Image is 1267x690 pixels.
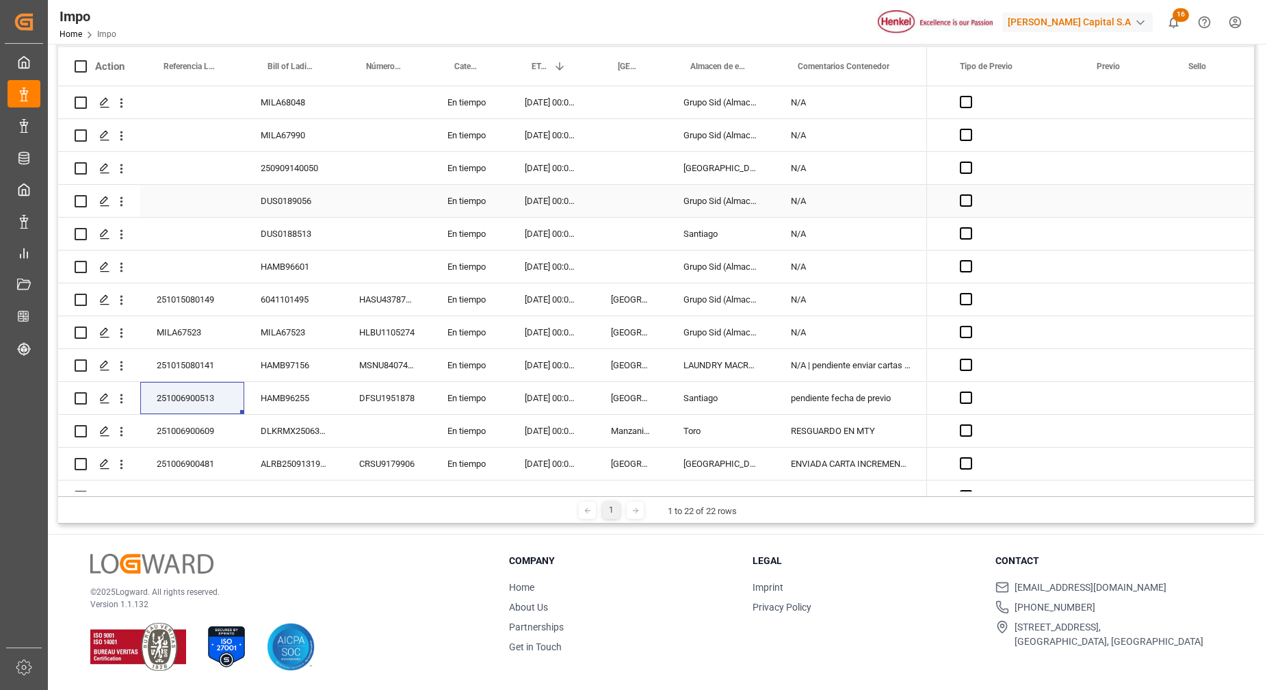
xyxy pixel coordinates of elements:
[58,316,927,349] div: Press SPACE to select this row.
[667,382,774,414] div: Santiago
[595,283,667,316] div: [GEOGRAPHIC_DATA]
[244,349,343,381] div: HAMB97156
[508,415,595,447] div: [DATE] 00:00:00
[508,382,595,414] div: [DATE] 00:00:00
[509,602,548,613] a: About Us
[267,623,315,671] img: AICPA SOC
[753,602,811,613] a: Privacy Policy
[431,251,508,283] div: En tiempo
[774,251,927,283] div: N/A
[774,415,927,447] div: RESGUARDO EN MTY
[774,481,927,513] div: EN PREVIO
[1097,62,1120,71] span: Previo
[1080,481,1172,513] div: [DATE]
[532,62,548,71] span: ETA Aduana
[244,119,343,151] div: MILA67990
[508,283,595,316] div: [DATE] 00:00:00
[878,10,993,34] img: Henkel%20logo.jpg_1689854090.jpg
[509,641,562,652] a: Get in Touch
[667,152,774,184] div: [GEOGRAPHIC_DATA]
[203,623,250,671] img: ISO 27001 Certification
[431,152,508,184] div: En tiempo
[774,382,927,414] div: pendiente fecha de previo
[58,119,927,152] div: Press SPACE to select this row.
[90,586,475,598] p: © 2025 Logward. All rights reserved.
[343,283,431,316] div: HASU4378720
[753,582,783,593] a: Imprint
[431,185,508,217] div: En tiempo
[431,349,508,381] div: En tiempo
[244,218,343,250] div: DUS0188513
[508,218,595,250] div: [DATE] 00:00:00
[343,316,431,348] div: HLBU1105274
[431,382,508,414] div: En tiempo
[508,349,595,381] div: [DATE] 00:00:00
[343,349,431,381] div: MSNU8407435
[58,86,927,119] div: Press SPACE to select this row.
[667,448,774,480] div: [GEOGRAPHIC_DATA]
[509,582,534,593] a: Home
[774,283,927,316] div: N/A
[774,316,927,348] div: N/A
[508,251,595,283] div: [DATE] 00:00:00
[244,481,343,513] div: MILA66935
[343,481,431,513] div: TIIU5163659
[454,62,480,71] span: Categoría
[60,29,82,39] a: Home
[431,119,508,151] div: En tiempo
[1173,8,1189,22] span: 16
[774,185,927,217] div: N/A
[244,251,343,283] div: HAMB96601
[58,382,927,415] div: Press SPACE to select this row.
[667,481,774,513] div: Almer Tlalnepantla
[667,415,774,447] div: Toro
[164,62,215,71] span: Referencia Leschaco
[618,62,638,71] span: [GEOGRAPHIC_DATA] - Locode
[1189,7,1220,38] button: Help Center
[431,481,508,513] div: En tiempo
[58,448,927,481] div: Press SPACE to select this row.
[509,554,735,568] h3: Company
[667,218,774,250] div: Santiago
[667,185,774,217] div: Grupo Sid (Almacenaje y Distribucion AVIOR)
[58,218,927,251] div: Press SPACE to select this row.
[1015,580,1166,595] span: [EMAIL_ADDRESS][DOMAIN_NAME]
[431,415,508,447] div: En tiempo
[774,119,927,151] div: N/A
[1015,600,1095,615] span: [PHONE_NUMBER]
[667,86,774,118] div: Grupo Sid (Almacenaje y Distribucion AVIOR)
[140,349,244,381] div: 251015080141
[667,119,774,151] div: Grupo Sid (Almacenaje y Distribucion AVIOR)
[508,316,595,348] div: [DATE] 00:00:00
[595,316,667,348] div: [GEOGRAPHIC_DATA]
[244,415,343,447] div: DLKRMX2506362
[667,349,774,381] div: LAUNDRY MACRO CEDIS TOLUCA/ ALMACEN DE MATERIA PRIMA
[690,62,746,71] span: Almacen de entrega
[431,283,508,316] div: En tiempo
[667,251,774,283] div: Grupo Sid (Almacenaje y Distribucion AVIOR)
[1158,7,1189,38] button: show 16 new notifications
[58,185,927,218] div: Press SPACE to select this row.
[244,382,343,414] div: HAMB96255
[58,251,927,283] div: Press SPACE to select this row.
[343,382,431,414] div: DFSU1951878
[58,349,927,382] div: Press SPACE to select this row.
[58,152,927,185] div: Press SPACE to select this row.
[509,622,564,632] a: Partnerships
[140,283,244,316] div: 251015080149
[995,554,1222,568] h3: Contact
[140,316,244,348] div: MILA67523
[1002,12,1153,32] div: [PERSON_NAME] Capital S.A
[58,415,927,448] div: Press SPACE to select this row.
[508,448,595,480] div: [DATE] 00:00:00
[508,152,595,184] div: [DATE] 00:00:00
[774,152,927,184] div: N/A
[595,349,667,381] div: [GEOGRAPHIC_DATA]
[667,283,774,316] div: Grupo Sid (Almacenaje y Distribucion AVIOR)
[90,598,475,611] p: Version 1.1.132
